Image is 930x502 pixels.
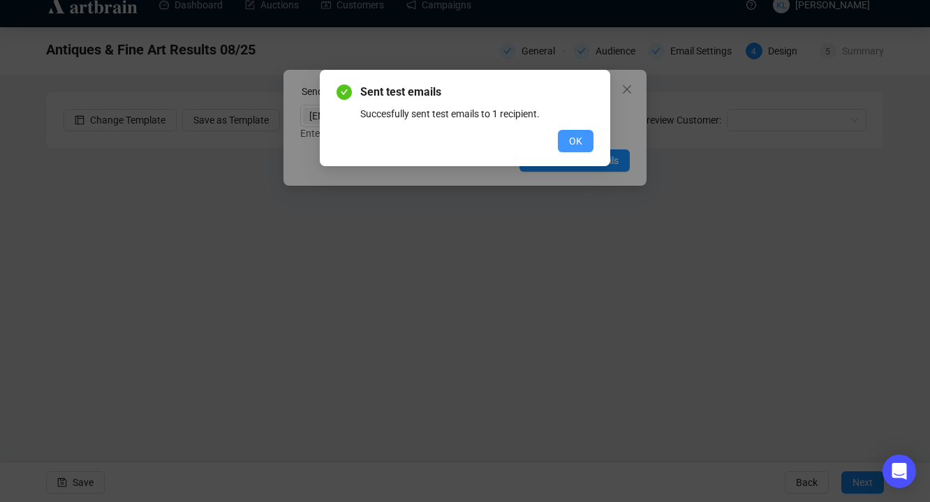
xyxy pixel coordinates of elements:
[360,106,593,121] div: Succesfully sent test emails to 1 recipient.
[569,133,582,149] span: OK
[558,130,593,152] button: OK
[360,84,593,101] span: Sent test emails
[883,455,916,488] div: Open Intercom Messenger
[337,84,352,100] span: check-circle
